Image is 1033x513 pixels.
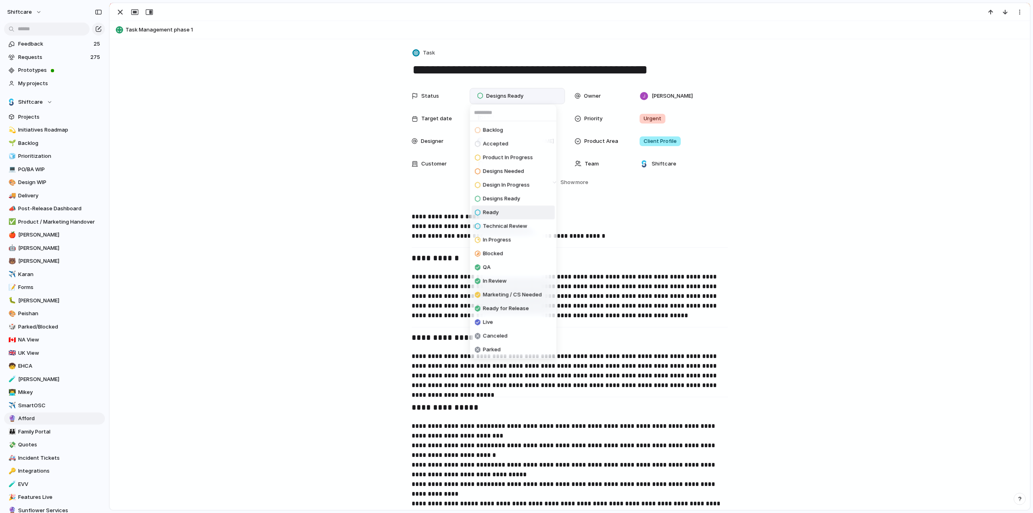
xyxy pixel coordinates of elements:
[483,291,542,299] span: Marketing / CS Needed
[483,236,511,244] span: In Progress
[483,332,508,340] span: Canceled
[483,277,507,285] span: In Review
[483,209,499,217] span: Ready
[483,154,533,162] span: Product In Progress
[483,305,529,313] span: Ready for Release
[483,195,520,203] span: Designs Ready
[483,126,503,134] span: Backlog
[483,264,491,272] span: QA
[483,346,501,354] span: Parked
[483,222,527,230] span: Technical Review
[483,318,493,327] span: Live
[483,168,524,176] span: Designs Needed
[483,181,530,189] span: Design In Progress
[483,250,503,258] span: Blocked
[483,140,508,148] span: Accepted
